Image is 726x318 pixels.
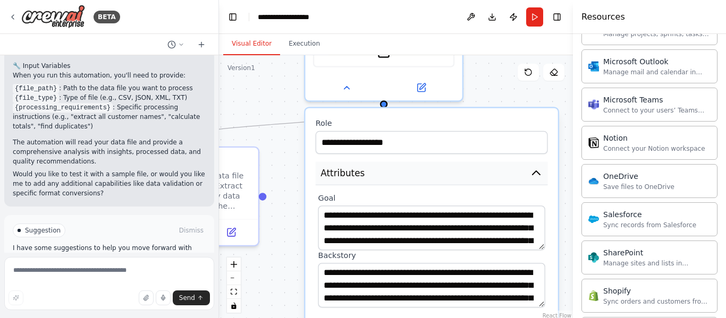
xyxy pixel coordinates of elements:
[603,133,705,143] div: Notion
[223,33,280,55] button: Visual Editor
[13,169,206,198] p: Would you like to test it with a sample file, or would you like me to add any additional capabili...
[13,84,59,93] code: {file_path}
[177,225,206,236] button: Dismiss
[227,271,241,285] button: zoom out
[603,56,711,67] div: Microsoft Outlook
[227,299,241,313] button: toggle interactivity
[550,10,564,24] button: Hide right sidebar
[13,137,206,166] p: The automation will read your data file and provide a comprehensive analysis with insights, proce...
[588,290,599,301] img: Shopify
[209,225,253,240] button: Open in side panel
[588,99,599,110] img: Microsoft Teams
[603,171,674,182] div: OneDrive
[156,290,171,305] button: Click to speak your automation idea
[173,290,210,305] button: Send
[13,71,206,80] p: When you run this automation, you'll need to provide:
[316,161,548,185] button: Attributes
[603,30,711,38] div: Manage projects, sprints, tasks, and bug tracking in Linear
[179,294,195,302] span: Send
[603,106,711,115] div: Connect to your users’ Teams workspaces
[25,226,61,235] span: Suggestion
[227,64,255,72] div: Version 1
[13,103,113,113] code: {processing_requirements}
[94,11,120,23] div: BETA
[376,43,392,58] img: FileReadTool
[9,290,23,305] button: Improve this prompt
[603,259,711,268] div: Manage sites and lists in SharePoint
[588,176,599,186] img: OneDrive
[603,247,711,258] div: SharePoint
[13,83,206,93] li: : Path to the data file you want to process
[588,61,599,72] img: Microsoft Outlook
[100,147,259,246] div: Read and analyze the data file located at {file_path}. Extract key information, identify data str...
[385,80,458,96] button: Open in side panel
[13,102,206,131] li: : Specific processing instructions (e.g., "extract all customer names", "calculate totals", "find...
[603,221,696,229] div: Sync records from Salesforce
[21,5,85,29] img: Logo
[13,61,206,71] h2: 🔧 Input Variables
[581,11,625,23] h4: Resources
[603,144,705,153] div: Connect your Notion workspace
[320,167,365,179] span: Attributes
[603,297,711,306] div: Sync orders and customers from Shopify
[588,252,599,263] img: SharePoint
[127,170,251,211] div: Read and analyze the data file located at {file_path}. Extract key information, identify data str...
[173,108,390,140] g: Edge from aab5e8de-7242-4a5d-8e80-d8d231f28830 to 8a1985e7-abba-4de8-8102-d40b76142f4a
[227,257,241,313] div: React Flow controls
[139,290,154,305] button: Upload files
[603,68,711,76] div: Manage mail and calendar in Outlook
[227,257,241,271] button: zoom in
[280,33,328,55] button: Execution
[603,183,674,191] div: Save files to OneDrive
[603,286,711,296] div: Shopify
[588,214,599,225] img: Salesforce
[318,193,545,203] label: Goal
[603,209,696,220] div: Salesforce
[13,93,206,102] li: : Type of file (e.g., CSV, JSON, XML, TXT)
[588,137,599,148] img: Notion
[316,118,548,128] label: Role
[318,250,545,260] label: Backstory
[13,93,59,103] code: {file_type}
[227,285,241,299] button: fit view
[258,12,322,22] nav: breadcrumb
[603,94,711,105] div: Microsoft Teams
[193,38,210,51] button: Start a new chat
[225,10,240,24] button: Hide left sidebar
[163,38,189,51] button: Switch to previous chat
[13,244,206,261] p: I have some suggestions to help you move forward with your automation.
